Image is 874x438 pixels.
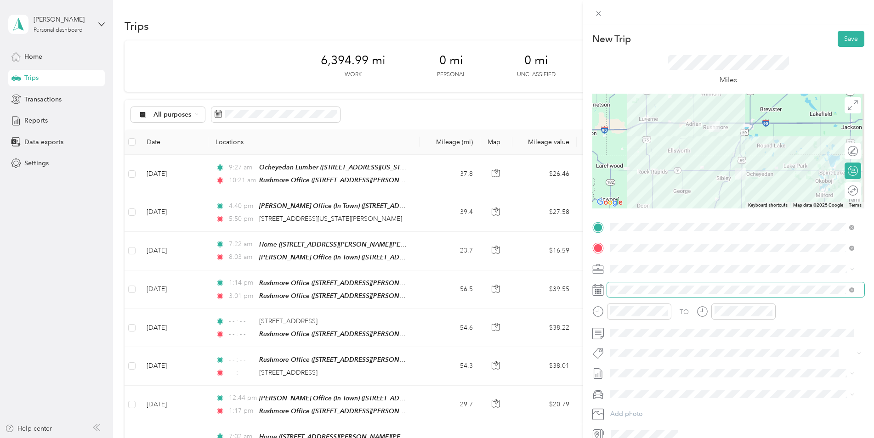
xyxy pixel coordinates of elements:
a: Open this area in Google Maps (opens a new window) [595,197,625,208]
button: Keyboard shortcuts [748,202,788,208]
p: Miles [720,74,737,86]
button: Save [838,31,864,47]
div: TO [680,307,689,317]
p: New Trip [592,33,631,45]
span: Map data ©2025 Google [793,202,843,208]
button: Add photo [607,408,864,421]
img: Google [595,197,625,208]
iframe: Everlance-gr Chat Button Frame [823,387,874,438]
